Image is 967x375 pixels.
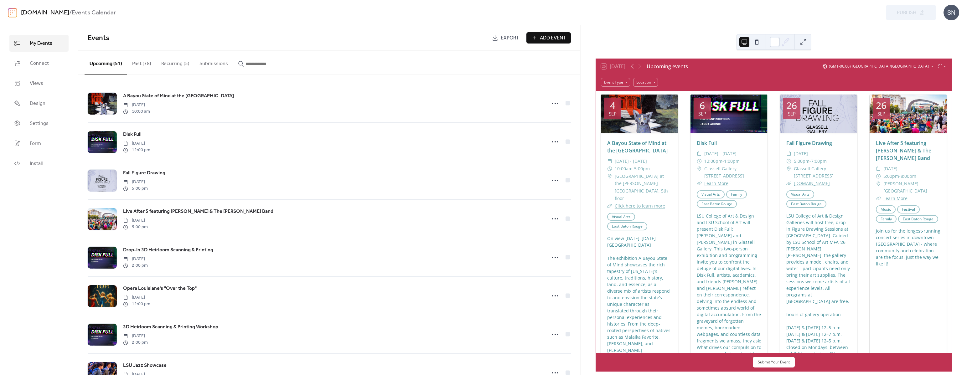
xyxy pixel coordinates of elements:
span: 10:00 am [123,108,150,115]
div: SN [944,5,959,20]
a: Live After 5 featuring [PERSON_NAME] & The [PERSON_NAME] Band [876,140,931,162]
span: Design [30,100,45,107]
a: A Bayou State of Mind at the [GEOGRAPHIC_DATA] [607,140,668,154]
span: 5:00pm [883,172,899,180]
span: [DATE] [123,256,148,262]
div: Sep [788,111,796,116]
div: ​ [786,150,791,157]
span: 5:00 pm [123,224,148,230]
button: Submissions [194,51,233,74]
div: ​ [607,202,612,210]
button: Past (78) [127,51,156,74]
div: ​ [607,165,612,172]
a: Drop-In 3D Heirloom Scanning & Printing [123,246,213,254]
span: - [899,172,901,180]
span: Add Event [540,34,566,42]
a: Design [9,95,69,112]
a: Form [9,135,69,152]
span: 5:00pm [794,157,809,165]
a: Disk Full [697,140,717,146]
span: Disk Full [123,131,142,138]
a: A Bayou State of Mind at the [GEOGRAPHIC_DATA] [123,92,234,100]
a: My Events [9,35,69,52]
a: Fall Figure Drawing [786,140,832,146]
span: Opera Louisiane's "Over the Top" [123,285,197,292]
a: Settings [9,115,69,132]
div: Sep [609,111,617,116]
div: ​ [876,180,881,188]
span: - [633,165,634,172]
div: ​ [697,150,702,157]
div: 26 [786,101,797,110]
span: 2:00 pm [123,339,148,346]
div: ​ [607,157,612,165]
a: Live After 5 featuring [PERSON_NAME] & The [PERSON_NAME] Band [123,208,273,216]
span: [DATE] [123,333,148,339]
button: Submit Your Event [753,357,795,367]
span: 12:00pm [704,157,722,165]
div: ​ [697,157,702,165]
span: Views [30,80,43,87]
a: Click here to learn more [615,203,665,209]
span: [DATE] [123,140,150,147]
a: LSU Jazz Showcase [123,362,167,370]
span: Live After 5 featuring [PERSON_NAME] & The [PERSON_NAME] Band [123,208,273,215]
div: ​ [786,165,791,172]
span: - [722,157,724,165]
a: Install [9,155,69,172]
span: [DATE] [123,102,150,108]
img: logo [8,8,17,18]
div: ​ [876,165,881,172]
a: Learn More [704,180,728,186]
a: Disk Full [123,131,142,139]
span: 12:00 pm [123,301,150,307]
a: [DOMAIN_NAME] [21,7,69,19]
span: Settings [30,120,49,127]
div: ​ [607,172,612,180]
span: 1:00pm [724,157,740,165]
span: [GEOGRAPHIC_DATA] at the [PERSON_NAME][GEOGRAPHIC_DATA], 5th floor [615,172,672,202]
a: Views [9,75,69,92]
b: Events Calendar [72,7,116,19]
a: Learn More [883,195,908,201]
span: Export [501,34,519,42]
span: [DATE] - [DATE] [704,150,737,157]
div: 26 [876,101,887,110]
div: Upcoming events [647,63,688,70]
a: 3D Heirloom Scanning & Printing Workshop [123,323,218,331]
div: ​ [876,172,881,180]
span: 7:00pm [811,157,827,165]
span: Events [88,31,109,45]
b: / [69,7,72,19]
span: 12:00 pm [123,147,150,153]
span: [DATE] [123,294,150,301]
div: Sep [698,111,706,116]
a: Opera Louisiane's "Over the Top" [123,285,197,293]
div: 6 [700,101,705,110]
span: My Events [30,40,52,47]
div: Sep [877,111,885,116]
div: Join us for the longest-running concert series in downtown [GEOGRAPHIC_DATA] - where community an... [870,228,947,267]
a: Export [487,32,524,44]
button: Recurring (5) [156,51,194,74]
span: [DATE] [123,179,148,185]
span: - [809,157,811,165]
a: Connect [9,55,69,72]
a: [DOMAIN_NAME] [794,180,830,186]
span: [DATE] - [DATE] [615,157,647,165]
span: 10:00am [615,165,633,172]
a: Fall Figure Drawing [123,169,165,177]
button: Add Event [526,32,571,44]
div: ​ [786,157,791,165]
span: Glassell Gallery [STREET_ADDRESS] [704,165,761,180]
span: [PERSON_NAME][GEOGRAPHIC_DATA] [883,180,940,195]
span: Form [30,140,41,147]
span: [DATE] [123,217,148,224]
span: 2:00 pm [123,262,148,269]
